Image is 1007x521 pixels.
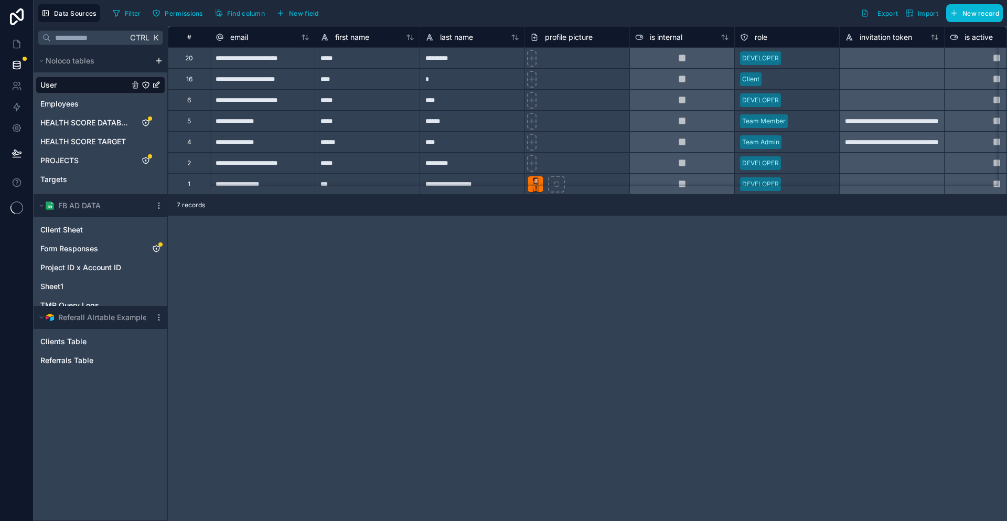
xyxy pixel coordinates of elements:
[186,75,192,83] div: 16
[125,9,141,17] span: Filter
[109,5,145,21] button: Filter
[742,158,779,168] div: DEVELOPER
[742,116,786,126] div: Team Member
[650,32,682,42] span: is internal
[545,32,593,42] span: profile picture
[440,32,473,42] span: last name
[187,159,191,167] div: 2
[38,4,100,22] button: Data Sources
[755,32,767,42] span: role
[188,180,190,188] div: 1
[165,9,202,17] span: Permissions
[129,31,151,44] span: Ctrl
[857,4,902,22] button: Export
[742,75,759,84] div: Client
[918,9,938,17] span: Import
[962,9,999,17] span: New record
[230,32,248,42] span: email
[187,96,191,104] div: 6
[148,5,206,21] button: Permissions
[860,32,912,42] span: invitation token
[273,5,323,21] button: New field
[942,4,1003,22] a: New record
[187,117,191,125] div: 5
[335,32,369,42] span: first name
[902,4,942,22] button: Import
[289,9,319,17] span: New field
[742,179,779,189] div: DEVELOPER
[946,4,1003,22] button: New record
[742,137,779,147] div: Team Admin
[877,9,898,17] span: Export
[742,54,779,63] div: DEVELOPER
[211,5,269,21] button: Find column
[148,5,210,21] a: Permissions
[54,9,97,17] span: Data Sources
[152,34,159,41] span: K
[742,95,779,105] div: DEVELOPER
[176,33,202,41] div: #
[177,201,205,209] span: 7 records
[227,9,265,17] span: Find column
[965,32,993,42] span: is active
[185,54,193,62] div: 20
[187,138,191,146] div: 4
